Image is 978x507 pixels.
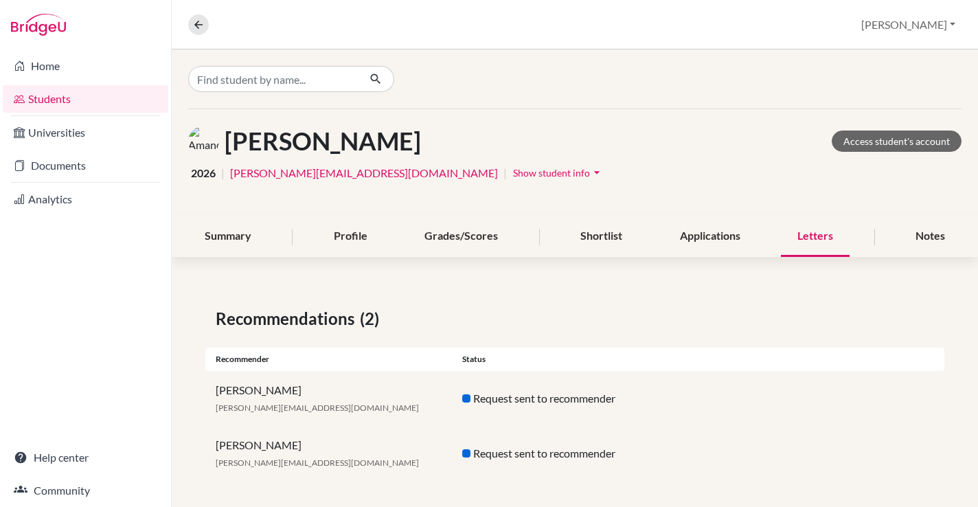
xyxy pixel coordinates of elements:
[452,445,698,462] div: Request sent to recommender
[205,382,452,415] div: [PERSON_NAME]
[503,165,507,181] span: |
[188,126,219,157] img: Amanda Khondowe's avatar
[3,152,168,179] a: Documents
[216,458,419,468] span: [PERSON_NAME][EMAIL_ADDRESS][DOMAIN_NAME]
[832,131,962,152] a: Access student's account
[221,165,225,181] span: |
[564,216,639,257] div: Shortlist
[590,166,604,179] i: arrow_drop_down
[452,390,698,407] div: Request sent to recommender
[317,216,384,257] div: Profile
[513,167,590,179] span: Show student info
[3,52,168,80] a: Home
[216,306,360,331] span: Recommendations
[3,119,168,146] a: Universities
[11,14,66,36] img: Bridge-U
[3,444,168,471] a: Help center
[225,126,421,156] h1: [PERSON_NAME]
[205,437,452,470] div: [PERSON_NAME]
[3,477,168,504] a: Community
[3,185,168,213] a: Analytics
[360,306,385,331] span: (2)
[781,216,850,257] div: Letters
[512,162,604,183] button: Show student infoarrow_drop_down
[205,353,452,365] div: Recommender
[188,66,359,92] input: Find student by name...
[899,216,962,257] div: Notes
[3,85,168,113] a: Students
[855,12,962,38] button: [PERSON_NAME]
[216,403,419,413] span: [PERSON_NAME][EMAIL_ADDRESS][DOMAIN_NAME]
[452,353,698,365] div: Status
[663,216,757,257] div: Applications
[191,165,216,181] span: 2026
[230,165,498,181] a: [PERSON_NAME][EMAIL_ADDRESS][DOMAIN_NAME]
[188,216,268,257] div: Summary
[408,216,514,257] div: Grades/Scores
